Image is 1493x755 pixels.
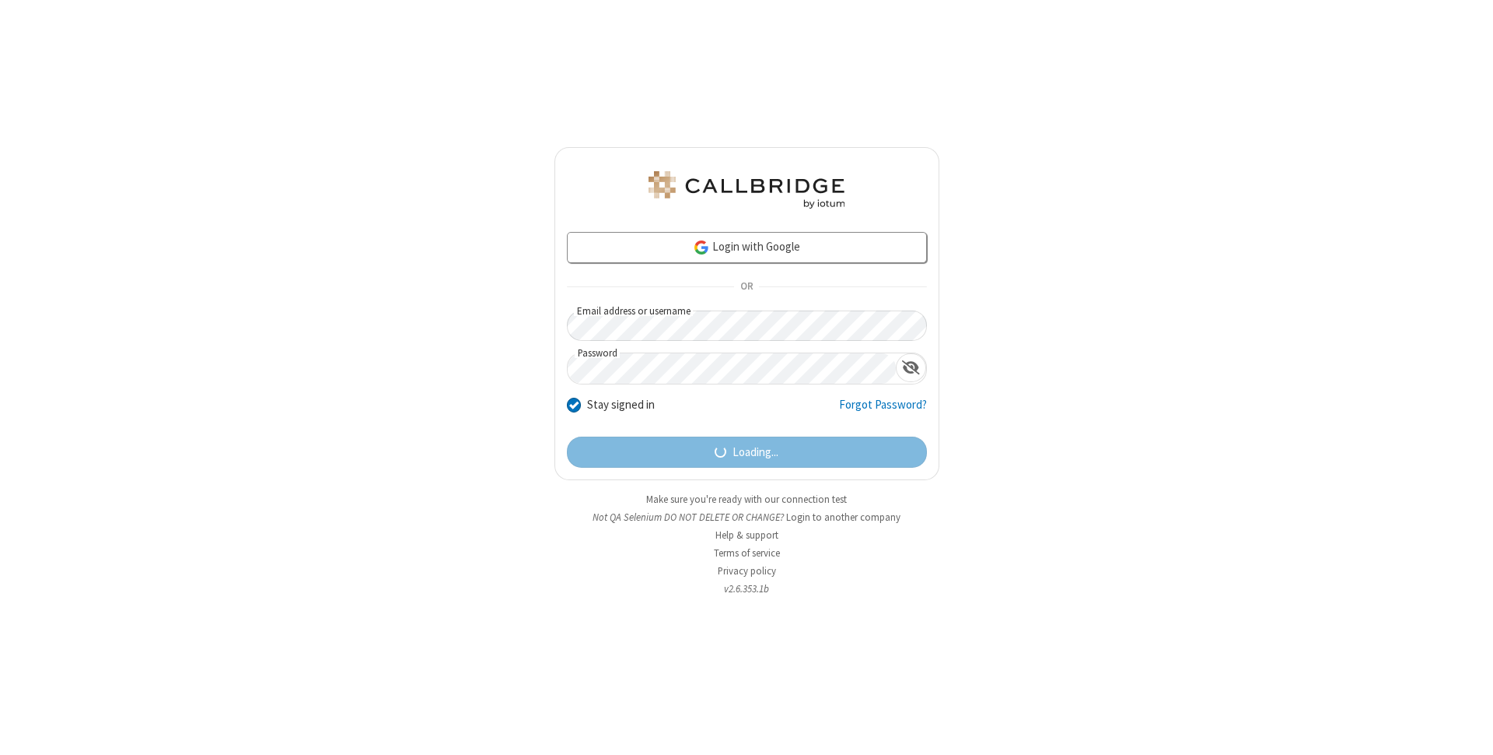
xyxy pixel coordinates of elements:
a: Terms of service [714,546,780,560]
label: Stay signed in [587,396,655,414]
a: Help & support [715,528,778,542]
div: Show password [896,353,926,382]
img: google-icon.png [693,239,710,256]
span: Loading... [733,444,778,462]
input: Email address or username [567,311,927,341]
a: Make sure you're ready with our connection test [646,493,847,506]
input: Password [568,353,896,384]
button: Login to another company [786,510,900,525]
li: v2.6.353.1b [554,581,939,596]
a: Login with Google [567,232,927,263]
img: QA Selenium DO NOT DELETE OR CHANGE [645,171,848,209]
span: OR [734,276,759,298]
button: Loading... [567,437,927,468]
li: Not QA Selenium DO NOT DELETE OR CHANGE? [554,510,939,525]
a: Forgot Password? [839,396,927,426]
a: Privacy policy [718,564,776,578]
